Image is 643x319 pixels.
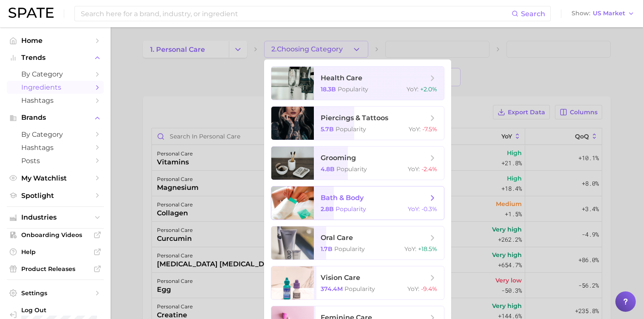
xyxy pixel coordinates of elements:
span: Onboarding Videos [21,231,89,239]
span: YoY : [409,125,421,133]
span: Hashtags [21,144,89,152]
span: -7.5% [422,125,437,133]
span: Search [521,10,545,18]
span: by Category [21,130,89,138]
span: by Category [21,70,89,78]
span: oral care [321,234,353,242]
a: by Category [7,68,104,81]
span: Popularity [336,125,366,133]
a: Posts [7,154,104,167]
span: grooming [321,154,356,162]
span: 5.7b [321,125,334,133]
span: Popularity [338,85,368,93]
span: Show [572,11,590,16]
img: SPATE [9,8,54,18]
span: US Market [593,11,625,16]
span: YoY : [407,85,418,93]
a: Onboarding Videos [7,229,104,241]
span: Log Out [21,306,123,314]
a: Hashtags [7,141,104,154]
span: +2.0% [420,85,437,93]
span: +18.5% [418,245,437,253]
span: bath & body [321,194,364,202]
span: 1.7b [321,245,333,253]
span: YoY : [404,245,416,253]
input: Search here for a brand, industry, or ingredient [80,6,512,21]
span: Brands [21,114,89,121]
span: My Watchlist [21,174,89,182]
span: Help [21,248,89,256]
a: Product Releases [7,263,104,275]
span: 4.8b [321,165,335,173]
span: Spotlight [21,192,89,200]
span: 18.3b [321,85,336,93]
span: Hashtags [21,96,89,104]
a: Help [7,246,104,258]
button: Brands [7,111,104,124]
span: piercings & tattoos [321,114,388,122]
span: -0.3% [421,205,437,213]
span: YoY : [407,285,419,293]
a: Spotlight [7,189,104,202]
a: by Category [7,128,104,141]
a: Settings [7,287,104,299]
span: Industries [21,214,89,221]
span: health care [321,74,362,82]
span: Popularity [336,205,366,213]
button: Trends [7,51,104,64]
span: Settings [21,289,89,297]
span: 2.8b [321,205,334,213]
a: Hashtags [7,94,104,107]
a: My Watchlist [7,172,104,185]
span: Ingredients [21,83,89,91]
span: YoY : [408,165,420,173]
span: Home [21,37,89,45]
span: Posts [21,157,89,165]
span: -2.4% [421,165,437,173]
button: Industries [7,211,104,224]
span: 374.4m [321,285,343,293]
span: Popularity [336,165,367,173]
span: vision care [321,274,360,282]
span: Product Releases [21,265,89,273]
a: Ingredients [7,81,104,94]
button: ShowUS Market [569,8,637,19]
span: Popularity [334,245,365,253]
span: YoY : [408,205,420,213]
span: -9.4% [421,285,437,293]
span: Popularity [344,285,375,293]
a: Home [7,34,104,47]
span: Trends [21,54,89,62]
